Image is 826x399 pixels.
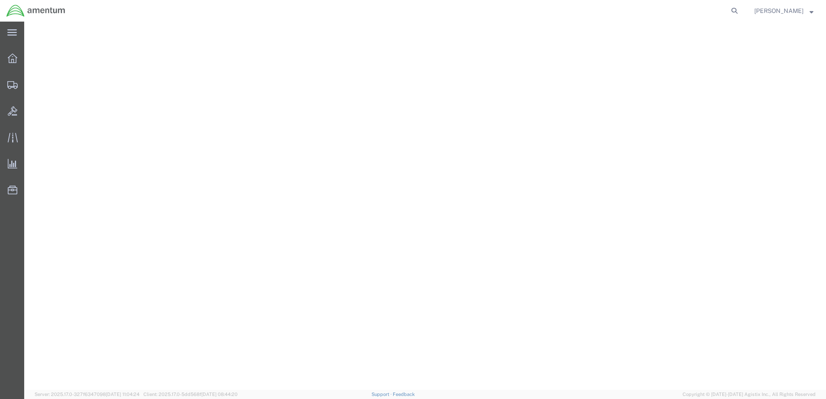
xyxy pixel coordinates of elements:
[372,392,393,397] a: Support
[35,392,140,397] span: Server: 2025.17.0-327f6347098
[754,6,814,16] button: [PERSON_NAME]
[754,6,804,16] span: Judy Lackie
[24,22,826,390] iframe: FS Legacy Container
[393,392,415,397] a: Feedback
[143,392,238,397] span: Client: 2025.17.0-5dd568f
[106,392,140,397] span: [DATE] 11:04:24
[683,391,816,398] span: Copyright © [DATE]-[DATE] Agistix Inc., All Rights Reserved
[6,4,66,17] img: logo
[201,392,238,397] span: [DATE] 08:44:20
